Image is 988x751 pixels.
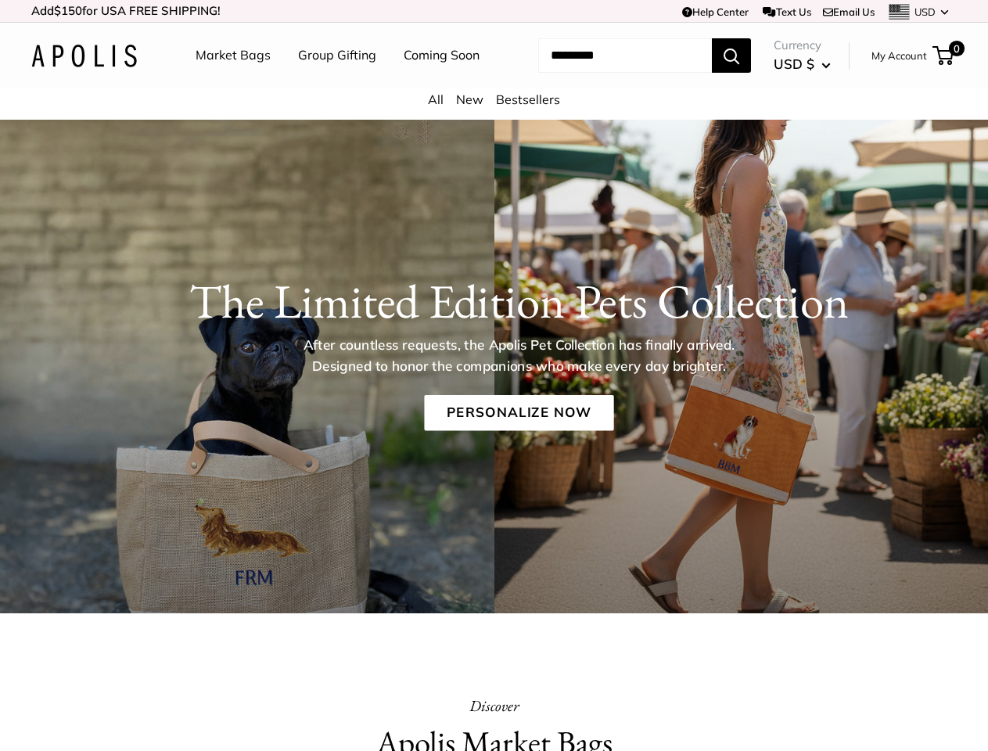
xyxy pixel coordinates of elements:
[914,5,936,18] span: USD
[54,3,82,18] span: $150
[428,92,444,107] a: All
[538,38,712,73] input: Search...
[298,44,376,67] a: Group Gifting
[712,38,751,73] button: Search
[871,46,927,65] a: My Account
[774,34,831,56] span: Currency
[196,44,271,67] a: Market Bags
[949,41,965,56] span: 0
[456,92,483,107] a: New
[763,5,810,18] a: Text Us
[496,92,560,107] a: Bestsellers
[774,56,814,72] span: USD $
[934,46,954,65] a: 0
[79,273,958,329] h1: The Limited Edition Pets Collection
[774,52,831,77] button: USD $
[263,692,726,720] p: Discover
[823,5,875,18] a: Email Us
[424,395,613,431] a: Personalize Now
[277,335,760,376] p: After countless requests, the Apolis Pet Collection has finally arrived. Designed to honor the co...
[682,5,749,18] a: Help Center
[31,45,137,67] img: Apolis
[404,44,480,67] a: Coming Soon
